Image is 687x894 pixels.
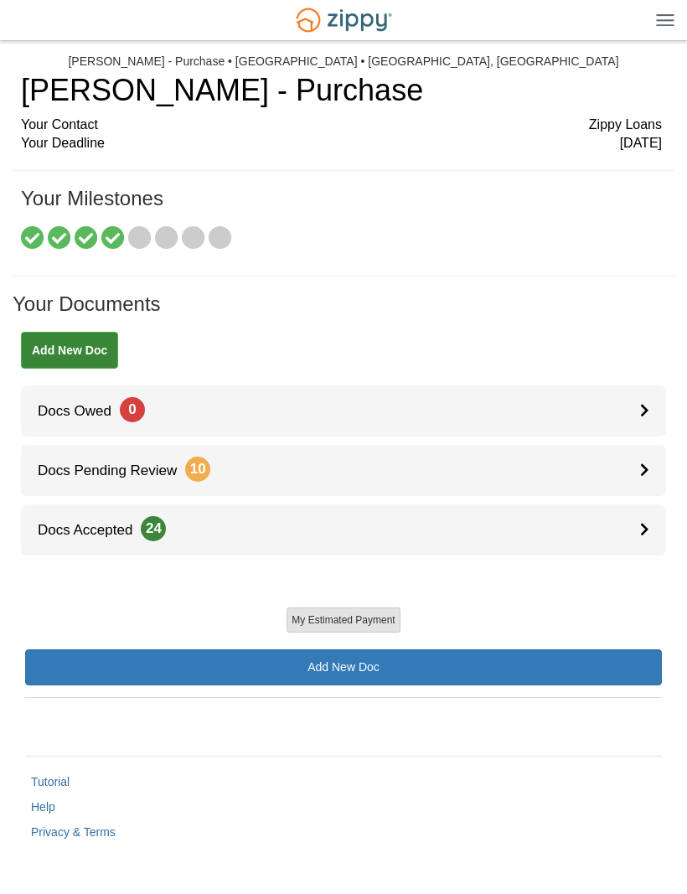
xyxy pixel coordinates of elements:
a: Help [31,800,55,814]
div: Your Deadline [21,134,662,153]
h1: Your Milestones [21,188,662,226]
button: My Estimated Payment [287,607,400,633]
span: Docs Accepted [21,522,166,538]
span: 0 [120,397,145,422]
span: [DATE] [620,134,662,153]
a: Add New Doc [25,649,662,685]
div: [PERSON_NAME] - Purchase • [GEOGRAPHIC_DATA] • [GEOGRAPHIC_DATA], [GEOGRAPHIC_DATA] [68,54,618,69]
a: Add New Doc [21,332,118,369]
h1: Your Documents [13,293,674,332]
span: 10 [185,457,210,482]
span: Zippy Loans [589,116,662,135]
a: Docs Owed0 [21,385,666,437]
a: Tutorial [31,775,70,788]
a: Docs Pending Review10 [21,445,666,496]
span: 24 [141,516,166,541]
a: Docs Accepted24 [21,504,666,556]
span: Docs Owed [21,403,145,419]
a: Privacy & Terms [31,825,116,839]
span: Docs Pending Review [21,463,210,478]
h1: [PERSON_NAME] - Purchase [21,74,662,107]
div: Your Contact [21,116,662,135]
img: Mobile Dropdown Menu [656,13,674,26]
